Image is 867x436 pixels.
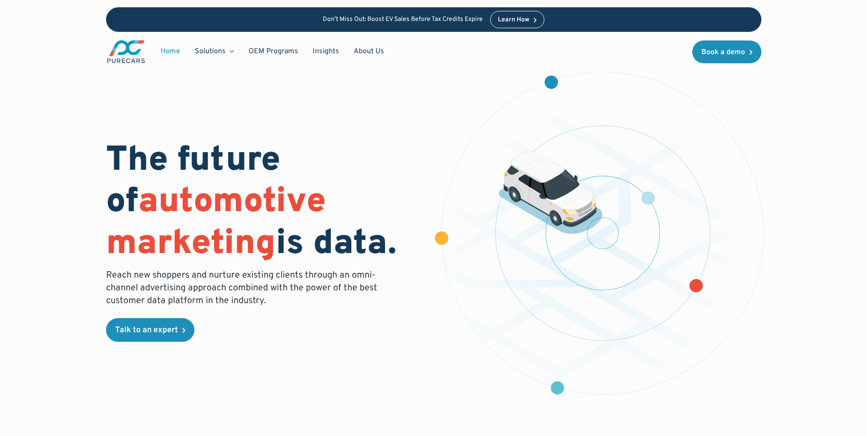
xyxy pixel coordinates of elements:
div: Talk to an expert [115,326,178,335]
a: main [106,39,146,64]
span: automotive marketing [106,181,326,266]
div: Solutions [188,43,241,60]
p: Don’t Miss Out: Boost EV Sales Before Tax Credits Expire [323,16,483,24]
div: Book a demo [701,49,745,56]
a: About Us [346,43,391,60]
div: Learn How [498,17,529,23]
img: illustration of a vehicle [498,151,603,234]
h1: The future of is data. [106,141,423,265]
a: Insights [305,43,346,60]
div: Solutions [195,46,226,56]
img: purecars logo [106,39,146,64]
p: Reach new shoppers and nurture existing clients through an omni-channel advertising approach comb... [106,269,383,307]
a: Home [153,43,188,60]
a: OEM Programs [241,43,305,60]
a: Talk to an expert [106,318,194,342]
a: Book a demo [692,41,761,63]
a: Learn How [490,11,544,28]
